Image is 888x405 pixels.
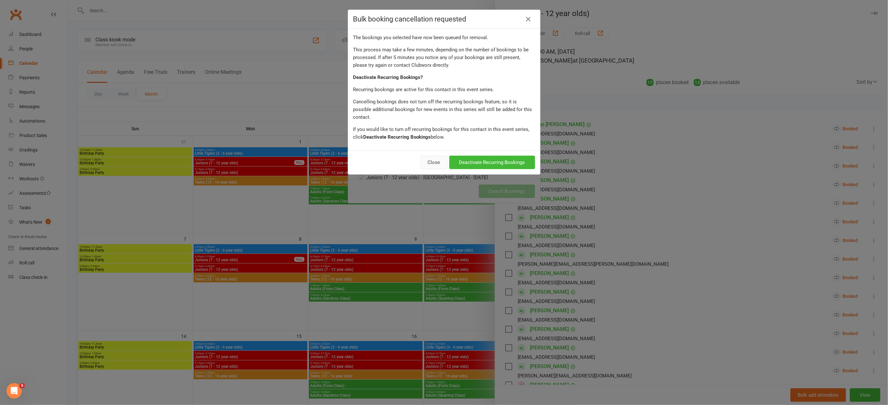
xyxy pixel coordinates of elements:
button: Close [420,156,448,169]
iframe: Intercom live chat [6,383,22,399]
a: Close [523,14,534,24]
strong: Deactivate Recurring Bookings [364,134,431,140]
button: Deactivate Recurring Bookings [449,156,535,169]
h4: Bulk booking cancellation requested [353,15,535,23]
div: The bookings you selected have now been queued for removal. [353,34,535,41]
div: Recurring bookings are active for this contact in this event series. [353,86,535,93]
div: Cancelling bookings does not turn off the recurring bookings feature, so it is possible additiona... [353,98,535,121]
div: If you would like to turn off recurring bookings for this contact in this event series, click below. [353,125,535,141]
div: This process may take a few minutes, depending on the number of bookings to be processed. If afte... [353,46,535,69]
span: 5 [20,383,25,388]
strong: Deactivate Recurring Bookings? [353,74,423,80]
